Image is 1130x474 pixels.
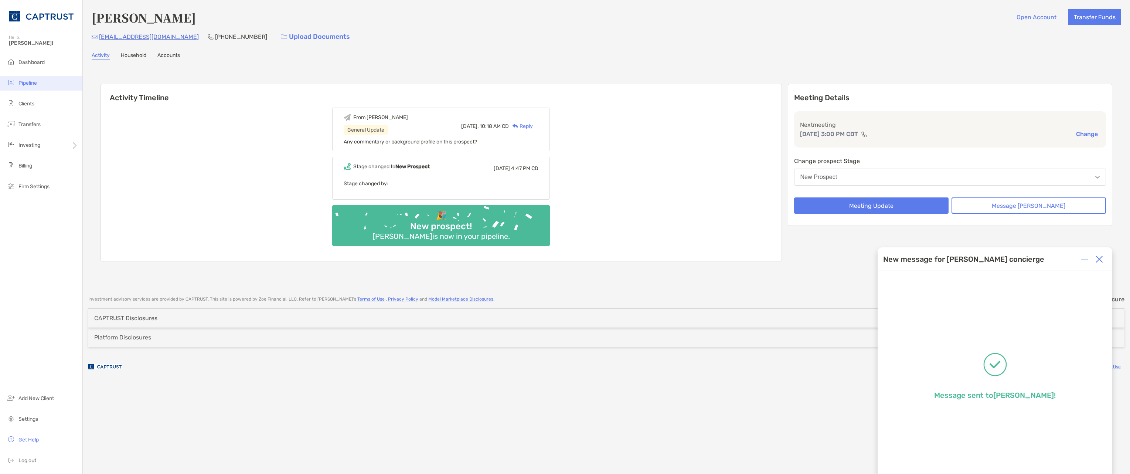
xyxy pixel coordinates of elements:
[407,221,475,232] div: New prospect!
[7,78,16,87] img: pipeline icon
[92,35,98,39] img: Email Icon
[1096,255,1103,263] img: Close
[800,120,1100,129] p: Next meeting
[18,80,37,86] span: Pipeline
[494,165,510,172] span: [DATE]
[7,435,16,444] img: get-help icon
[1074,130,1100,138] button: Change
[934,391,1056,400] p: Message sent to [PERSON_NAME] !
[92,9,196,26] h4: [PERSON_NAME]
[101,84,782,102] h6: Activity Timeline
[794,156,1106,166] p: Change prospect Stage
[7,119,16,128] img: transfers icon
[344,114,351,121] img: Event icon
[983,353,1007,376] img: Message successfully sent
[18,183,50,190] span: Firm Settings
[800,129,858,139] p: [DATE] 3:00 PM CDT
[353,114,408,121] div: From [PERSON_NAME]
[208,34,214,40] img: Phone Icon
[433,210,450,221] div: 🎉
[18,395,54,402] span: Add New Client
[18,59,45,65] span: Dashboard
[9,40,78,46] span: [PERSON_NAME]!
[281,34,287,40] img: button icon
[357,297,385,302] a: Terms of Use
[883,255,1044,264] div: New message for [PERSON_NAME] concierge
[794,197,949,214] button: Meeting Update
[18,416,38,422] span: Settings
[7,414,16,423] img: settings icon
[99,32,199,41] p: [EMAIL_ADDRESS][DOMAIN_NAME]
[7,140,16,149] img: investing icon
[276,29,355,45] a: Upload Documents
[344,179,538,188] p: Stage changed by:
[7,182,16,190] img: firm-settings icon
[7,393,16,402] img: add_new_client icon
[18,142,40,148] span: Investing
[344,139,477,145] span: Any commentary or background profile on this prospect?
[952,197,1106,214] button: Message [PERSON_NAME]
[157,52,180,60] a: Accounts
[18,101,34,107] span: Clients
[1095,176,1100,179] img: Open dropdown arrow
[513,124,518,129] img: Reply icon
[509,122,533,130] div: Reply
[18,437,39,443] span: Get Help
[1081,255,1088,263] img: Expand or collapse
[1011,9,1062,25] button: Open Account
[1068,9,1121,25] button: Transfer Funds
[344,125,388,135] div: General Update
[344,163,351,170] img: Event icon
[18,457,36,464] span: Log out
[9,3,74,30] img: CAPTRUST Logo
[94,315,157,322] div: CAPTRUST Disclosures
[7,57,16,66] img: dashboard icon
[395,163,430,170] b: New Prospect
[800,174,837,180] div: New Prospect
[480,123,509,129] span: 10:18 AM CD
[88,358,122,375] img: company logo
[461,123,479,129] span: [DATE],
[511,165,538,172] span: 4:47 PM CD
[332,205,550,240] img: Confetti
[88,297,494,302] p: Investment advisory services are provided by CAPTRUST . This site is powered by Zoe Financial, LL...
[121,52,146,60] a: Household
[794,93,1106,102] p: Meeting Details
[18,163,32,169] span: Billing
[861,131,868,137] img: communication type
[428,297,493,302] a: Model Marketplace Disclosures
[7,161,16,170] img: billing icon
[215,32,267,41] p: [PHONE_NUMBER]
[18,121,41,128] span: Transfers
[7,99,16,108] img: clients icon
[7,456,16,464] img: logout icon
[353,163,430,170] div: Stage changed to
[370,232,513,241] div: [PERSON_NAME] is now in your pipeline.
[92,52,110,60] a: Activity
[794,169,1106,186] button: New Prospect
[94,334,151,341] div: Platform Disclosures
[388,297,418,302] a: Privacy Policy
